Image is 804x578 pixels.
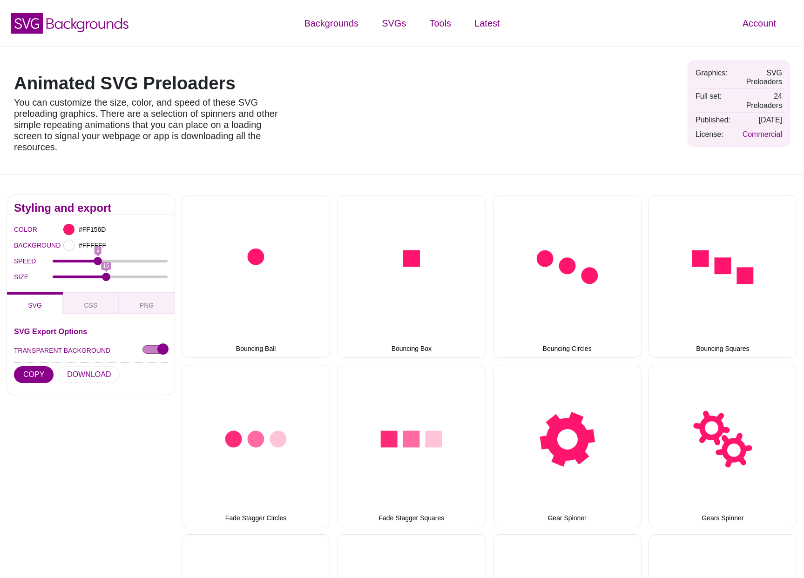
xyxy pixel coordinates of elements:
span: PNG [140,302,154,309]
label: SIZE [14,271,53,283]
label: BACKGROUND [14,239,26,251]
a: SVGs [370,9,418,37]
button: Gears Spinner [649,365,797,527]
button: CSS [63,292,119,314]
td: License: [693,128,733,141]
td: Graphics: [693,66,733,88]
button: Bouncing Squares [649,195,797,357]
td: [DATE] [734,113,784,127]
h1: Animated SVG Preloaders [14,74,279,92]
button: Fade Stagger Circles [182,365,330,527]
button: PNG [119,292,175,314]
label: TRANSPARENT BACKGROUND [14,344,110,356]
td: 24 Preloaders [734,89,784,112]
button: Bouncing Box [337,195,486,357]
a: Commercial [743,130,782,138]
button: Bouncing Ball [182,195,330,357]
h3: SVG Export Options [14,328,168,335]
a: Account [731,9,788,37]
button: COPY [14,366,54,383]
a: Backgrounds [292,9,370,37]
td: SVG Preloaders [734,66,784,88]
button: Bouncing Circles [493,195,642,357]
a: Tools [418,9,463,37]
td: Published: [693,113,733,127]
td: Full set: [693,89,733,112]
label: COLOR [14,223,26,235]
button: Gear Spinner [493,365,642,527]
a: Latest [463,9,511,37]
h2: Styling and export [14,204,168,212]
button: DOWNLOAD [58,366,120,383]
span: CSS [84,302,98,309]
p: You can customize the size, color, and speed of these SVG preloading graphics. There are a select... [14,97,279,153]
button: Fade Stagger Squares [337,365,486,527]
label: SPEED [14,255,53,267]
